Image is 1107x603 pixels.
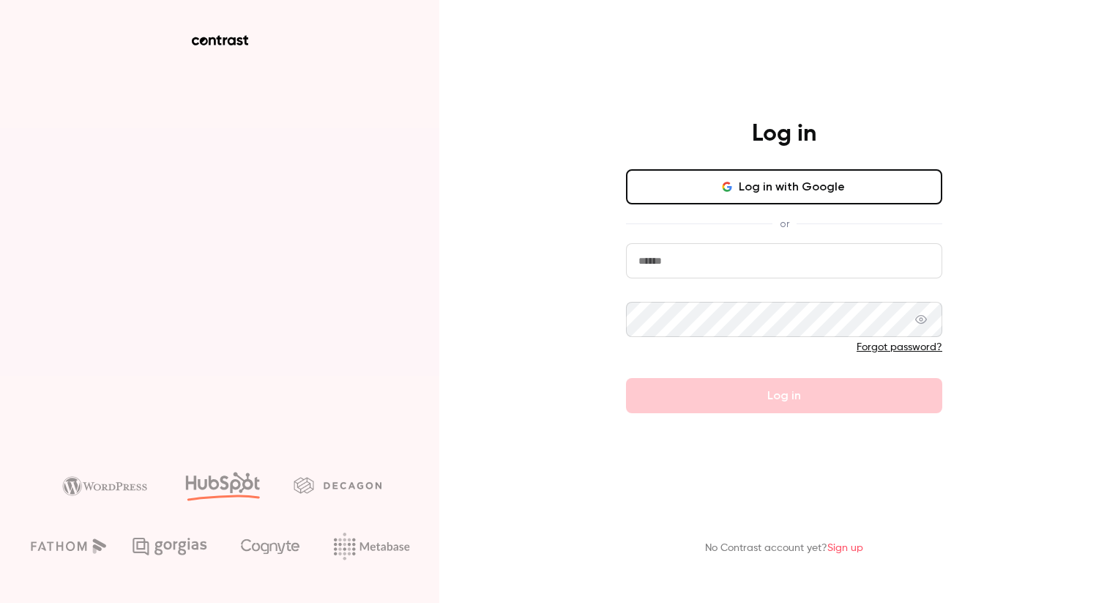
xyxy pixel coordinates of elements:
h4: Log in [752,119,816,149]
p: No Contrast account yet? [705,541,863,556]
span: or [772,216,797,232]
a: Forgot password? [857,342,942,352]
img: decagon [294,477,381,493]
a: Sign up [827,543,863,553]
button: Log in with Google [626,169,942,204]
